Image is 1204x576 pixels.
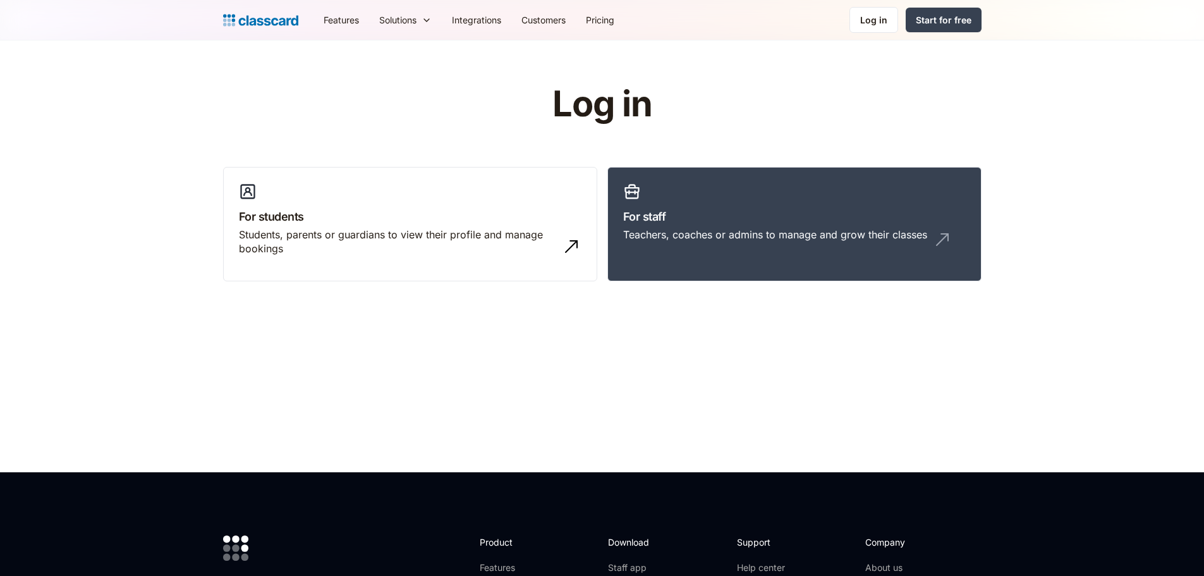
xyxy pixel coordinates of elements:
[865,561,949,574] a: About us
[480,561,547,574] a: Features
[607,167,982,282] a: For staffTeachers, coaches or admins to manage and grow their classes
[239,228,556,256] div: Students, parents or guardians to view their profile and manage bookings
[737,561,788,574] a: Help center
[369,6,442,34] div: Solutions
[379,13,417,27] div: Solutions
[223,11,298,29] a: Logo
[849,7,898,33] a: Log in
[313,6,369,34] a: Features
[737,536,788,549] h2: Support
[860,13,887,27] div: Log in
[608,561,660,574] a: Staff app
[623,208,966,225] h3: For staff
[865,536,949,549] h2: Company
[401,85,803,124] h1: Log in
[576,6,624,34] a: Pricing
[608,536,660,549] h2: Download
[442,6,511,34] a: Integrations
[223,167,597,282] a: For studentsStudents, parents or guardians to view their profile and manage bookings
[480,536,547,549] h2: Product
[916,13,971,27] div: Start for free
[906,8,982,32] a: Start for free
[239,208,581,225] h3: For students
[511,6,576,34] a: Customers
[623,228,927,242] div: Teachers, coaches or admins to manage and grow their classes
